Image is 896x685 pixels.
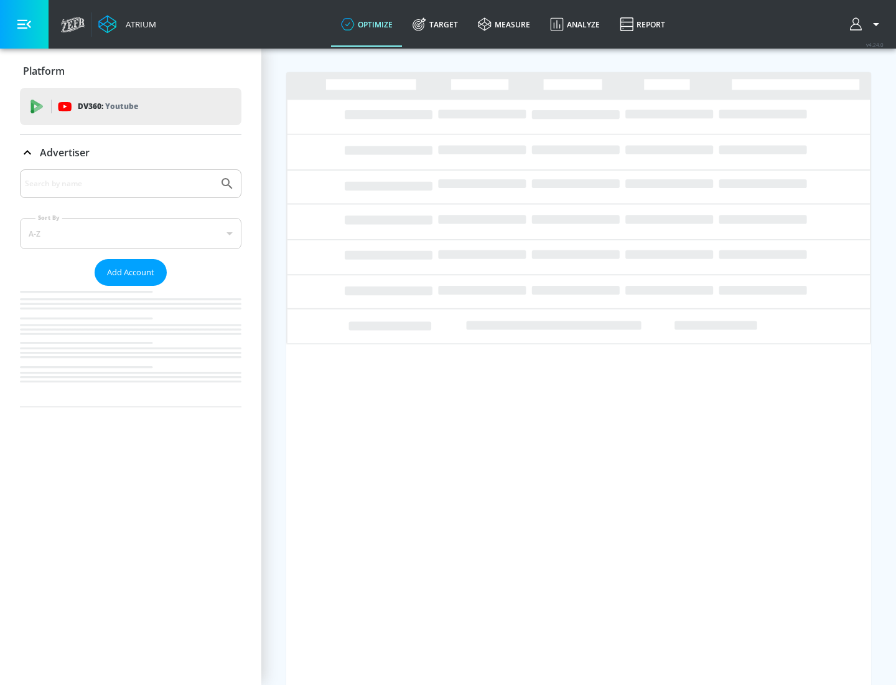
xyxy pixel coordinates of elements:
a: Target [403,2,468,47]
div: DV360: Youtube [20,88,241,125]
div: A-Z [20,218,241,249]
p: Platform [23,64,65,78]
button: Add Account [95,259,167,286]
a: optimize [331,2,403,47]
span: Add Account [107,265,154,280]
div: Advertiser [20,169,241,407]
span: v 4.24.0 [866,41,884,48]
nav: list of Advertiser [20,286,241,407]
a: Atrium [98,15,156,34]
p: Youtube [105,100,138,113]
a: measure [468,2,540,47]
a: Report [610,2,675,47]
div: Atrium [121,19,156,30]
label: Sort By [35,214,62,222]
input: Search by name [25,176,213,192]
p: Advertiser [40,146,90,159]
p: DV360: [78,100,138,113]
div: Advertiser [20,135,241,170]
div: Platform [20,54,241,88]
a: Analyze [540,2,610,47]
